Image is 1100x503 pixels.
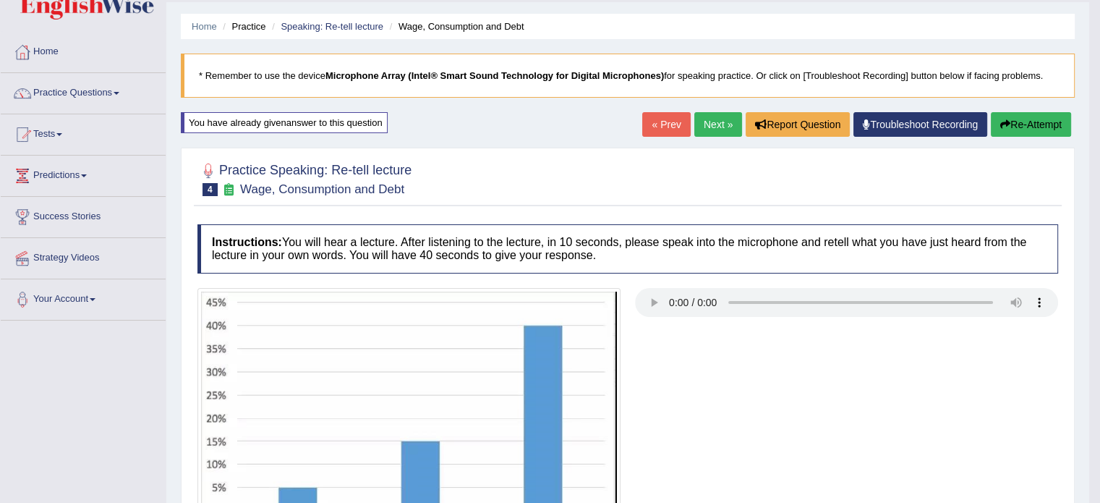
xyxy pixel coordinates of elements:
blockquote: * Remember to use the device for speaking practice. Or click on [Troubleshoot Recording] button b... [181,54,1075,98]
span: 4 [202,183,218,196]
small: Exam occurring question [221,183,236,197]
a: Home [1,32,166,68]
a: Strategy Videos [1,238,166,274]
h4: You will hear a lecture. After listening to the lecture, in 10 seconds, please speak into the mic... [197,224,1058,273]
a: Troubleshoot Recording [853,112,987,137]
b: Microphone Array (Intel® Smart Sound Technology for Digital Microphones) [325,70,664,81]
a: « Prev [642,112,690,137]
h2: Practice Speaking: Re-tell lecture [197,160,412,196]
a: Practice Questions [1,73,166,109]
a: Tests [1,114,166,151]
a: Next » [694,112,742,137]
button: Report Question [746,112,850,137]
a: Speaking: Re-tell lecture [281,21,383,32]
li: Wage, Consumption and Debt [386,20,524,33]
button: Re-Attempt [991,112,1071,137]
b: Instructions: [212,236,282,248]
a: Success Stories [1,197,166,233]
div: You have already given answer to this question [181,112,388,133]
li: Practice [219,20,265,33]
a: Home [192,21,217,32]
a: Your Account [1,279,166,316]
small: Wage, Consumption and Debt [240,182,404,196]
a: Predictions [1,156,166,192]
